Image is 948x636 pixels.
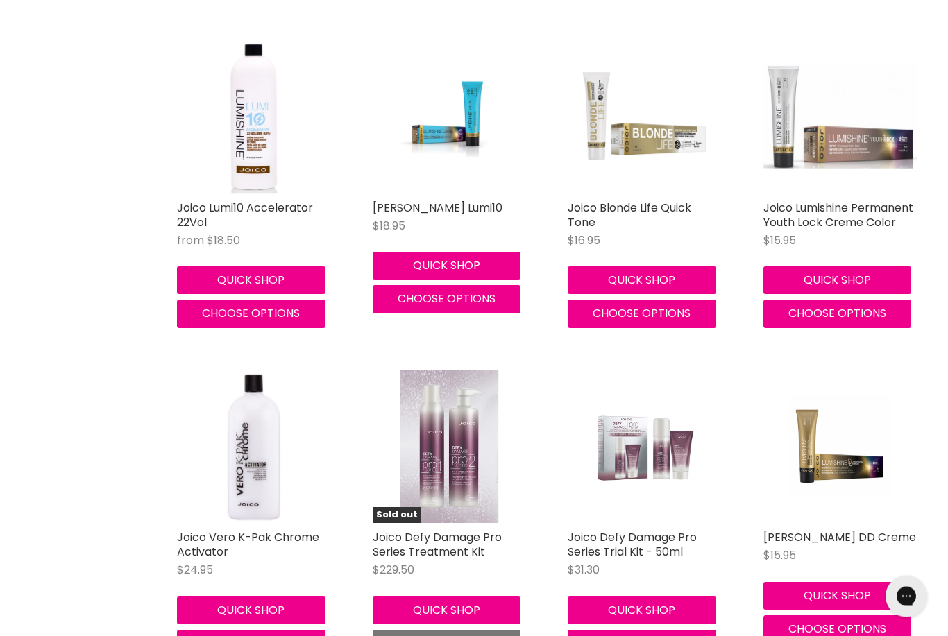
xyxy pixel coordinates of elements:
[373,370,527,524] a: Joico Defy Damage Pro Series Treatment KitSold out
[373,508,421,524] span: Sold out
[398,370,500,524] img: Joico Defy Damage Pro Series Treatment Kit
[373,40,527,194] a: Joico LumiShine Lumi10
[593,370,696,524] img: Joico Defy Damage Pro Series Trial Kit - 50ml
[373,73,527,161] img: Joico LumiShine Lumi10
[202,306,300,322] span: Choose options
[568,597,716,625] button: Quick shop
[763,65,917,169] img: Joico Lumishine Permanent Youth Lock Creme Color
[373,252,521,280] button: Quick shop
[568,530,697,560] a: Joico Defy Damage Pro Series Trial Kit - 50ml
[373,218,405,234] span: $18.95
[177,40,331,194] img: Joico Lumi10 Accelerator 22Vol
[373,286,521,313] button: Choose options
[177,370,331,524] img: Joico Vero K-Pak Chrome Activator
[373,562,414,578] span: $229.50
[177,233,204,249] span: from
[207,233,240,249] span: $18.50
[398,291,496,307] span: Choose options
[763,548,796,564] span: $15.95
[763,40,917,194] a: Joico Lumishine Permanent Youth Lock Creme Color
[177,597,325,625] button: Quick shop
[788,370,891,524] img: Joico Lumishine DD Creme
[373,530,502,560] a: Joico Defy Damage Pro Series Treatment Kit
[593,306,691,322] span: Choose options
[788,306,886,322] span: Choose options
[177,267,325,295] button: Quick shop
[763,583,912,610] button: Quick shop
[763,370,917,524] a: Joico Lumishine DD Creme
[879,571,934,622] iframe: Gorgias live chat messenger
[177,300,325,328] button: Choose options
[568,562,600,578] span: $31.30
[568,267,716,295] button: Quick shop
[763,300,912,328] button: Choose options
[177,562,213,578] span: $24.95
[373,200,502,216] a: [PERSON_NAME] Lumi10
[177,530,319,560] a: Joico Vero K-Pak Chrome Activator
[568,233,600,249] span: $16.95
[763,267,912,295] button: Quick shop
[177,200,313,231] a: Joico Lumi10 Accelerator 22Vol
[763,530,916,546] a: [PERSON_NAME] DD Creme
[568,370,722,524] a: Joico Defy Damage Pro Series Trial Kit - 50ml
[568,200,691,231] a: Joico Blonde Life Quick Tone
[568,40,722,194] img: Joico Blonde Life Quick Tone
[763,233,796,249] span: $15.95
[568,300,716,328] button: Choose options
[763,200,913,231] a: Joico Lumishine Permanent Youth Lock Creme Color
[373,597,521,625] button: Quick shop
